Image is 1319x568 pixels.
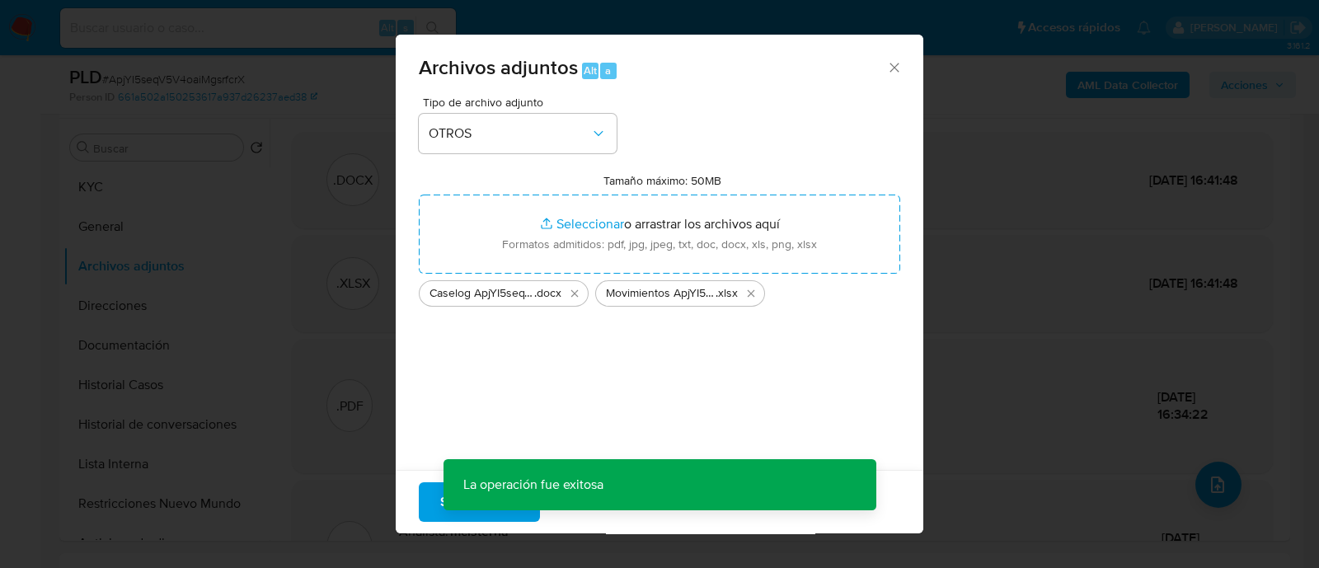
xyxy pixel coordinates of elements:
span: .docx [534,285,561,302]
button: Subir archivo [419,482,540,522]
span: Cancelar [568,484,622,520]
label: Tamaño máximo: 50MB [603,173,721,188]
span: Alt [584,63,597,78]
span: a [605,63,611,78]
span: Movimientos ApjYI5seqV5V4oaiMgsrfcrX_2025_09_17_20_48_49 [606,285,716,302]
span: .xlsx [716,285,738,302]
p: La operación fue exitosa [444,459,623,510]
button: Eliminar Caselog ApjYI5seqV5V4oaiMgsrfcrX_2025_09_17_20_48_49.docx [565,284,584,303]
span: Tipo de archivo adjunto [423,96,621,108]
button: Eliminar Movimientos ApjYI5seqV5V4oaiMgsrfcrX_2025_09_17_20_48_49.xlsx [741,284,761,303]
button: OTROS [419,114,617,153]
span: Subir archivo [440,484,519,520]
span: OTROS [429,125,590,142]
span: Archivos adjuntos [419,53,578,82]
button: Cerrar [886,59,901,74]
ul: Archivos seleccionados [419,274,900,307]
span: Caselog ApjYI5seqV5V4oaiMgsrfcrX_2025_09_17_20_48_49 [429,285,534,302]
